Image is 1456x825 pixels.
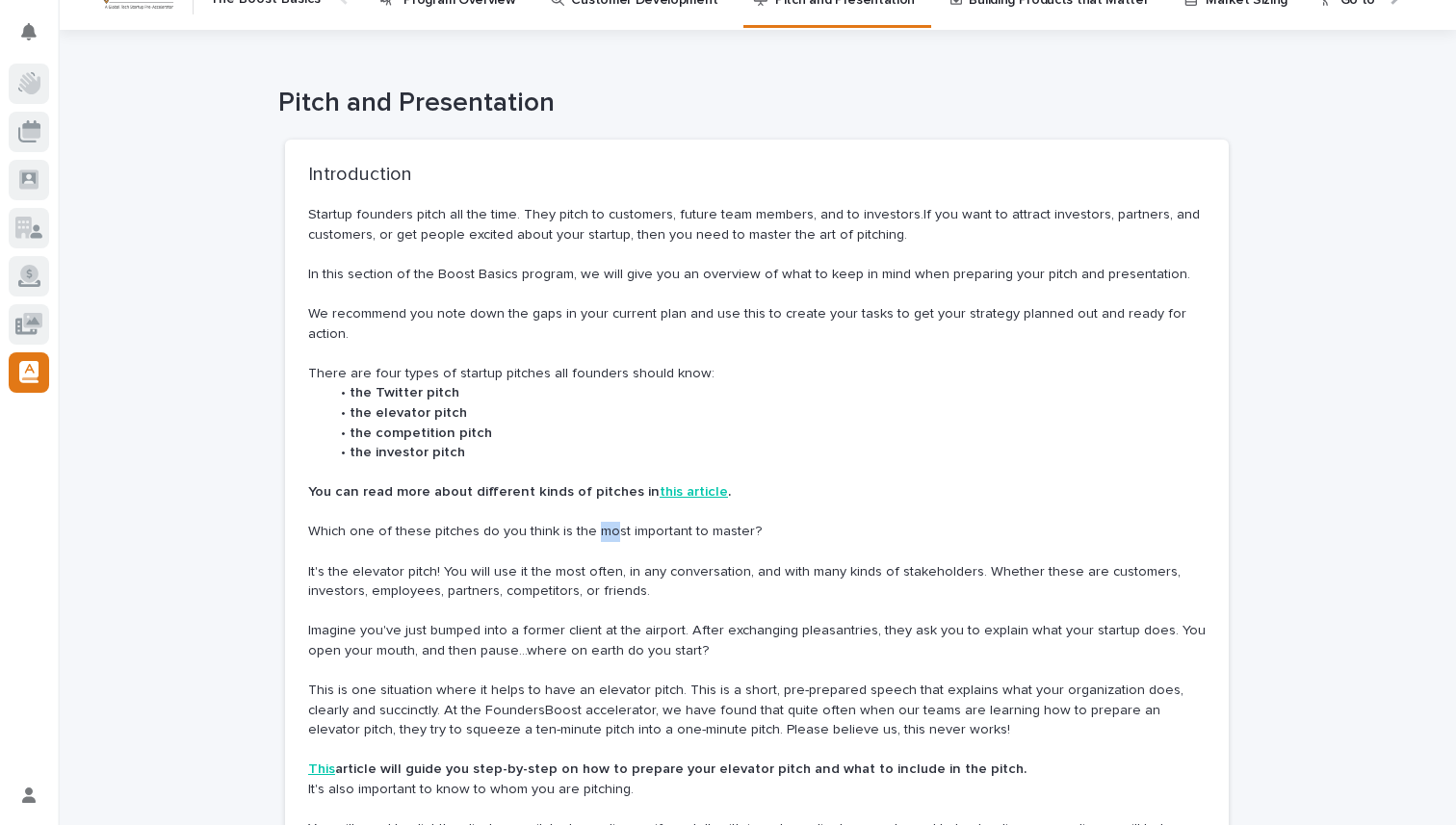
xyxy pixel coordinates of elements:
[350,446,465,459] strong: the investor pitch
[308,364,1206,384] p: There are four types of startup pitches all founders should know:
[278,88,1222,120] h1: Pitch and Presentation
[9,12,49,52] button: Notifications
[308,163,1206,186] h1: Introduction
[728,485,731,499] strong: .
[24,23,49,54] div: Notifications
[350,426,492,440] strong: the competition pitch
[308,762,335,776] a: This
[335,762,1027,776] strong: article will guide you step-by-step on how to prepare your elevator pitch and what to include in ...
[660,485,728,499] a: this article
[308,681,1206,740] p: This is one situation where it helps to have an elevator pitch. This is a short, pre-prepared spe...
[308,485,660,499] strong: You can read more about different kinds of pitches in
[308,205,1206,245] p: If you want to attract investors, partners, and customers, or get people excited about your start...
[308,562,1206,602] p: It's the elevator pitch! You will use it the most often, in any conversation, and with many kinds...
[308,522,1206,542] p: Which one of these pitches do you think is the most important to master?
[350,386,459,400] strong: the Twitter pitch
[308,780,1206,800] p: It's also important to know to whom you are pitching.
[308,304,1206,344] p: We recommend you note down the gaps in your current plan and use this to create your tasks to get...
[308,621,1206,660] p: Imagine you've just bumped into a former client at the airport. After exchanging pleasantries, th...
[350,406,467,420] strong: the elevator pitch
[308,265,1206,285] p: In this section of the Boost Basics program, we will give you an overview of what to keep in mind...
[308,208,923,221] span: Startup founders pitch all the time. They pitch to customers, future team members, and to investors.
